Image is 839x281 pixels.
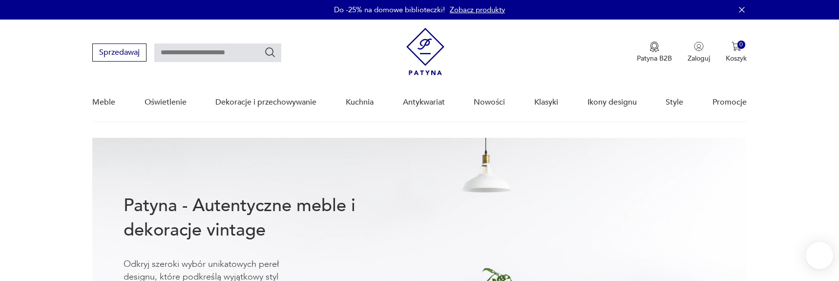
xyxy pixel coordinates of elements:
a: Dekoracje i przechowywanie [215,84,316,121]
img: Ikona koszyka [732,42,741,51]
img: Ikona medalu [650,42,659,52]
a: Oświetlenie [145,84,187,121]
img: Ikonka użytkownika [694,42,704,51]
a: Ikona medaluPatyna B2B [637,42,672,63]
a: Kuchnia [346,84,374,121]
button: Zaloguj [688,42,710,63]
a: Ikony designu [587,84,637,121]
button: 0Koszyk [726,42,747,63]
a: Antykwariat [403,84,445,121]
button: Patyna B2B [637,42,672,63]
a: Promocje [713,84,747,121]
p: Koszyk [726,54,747,63]
a: Meble [92,84,115,121]
img: Patyna - sklep z meblami i dekoracjami vintage [406,28,444,75]
p: Do -25% na domowe biblioteczki! [334,5,445,15]
a: Klasyki [534,84,558,121]
button: Szukaj [264,46,276,58]
a: Zobacz produkty [450,5,505,15]
a: Style [666,84,683,121]
p: Patyna B2B [637,54,672,63]
div: 0 [737,41,746,49]
a: Nowości [474,84,505,121]
h1: Patyna - Autentyczne meble i dekoracje vintage [124,194,387,242]
a: Sprzedawaj [92,50,147,57]
p: Zaloguj [688,54,710,63]
iframe: Smartsupp widget button [806,242,833,269]
button: Sprzedawaj [92,43,147,62]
